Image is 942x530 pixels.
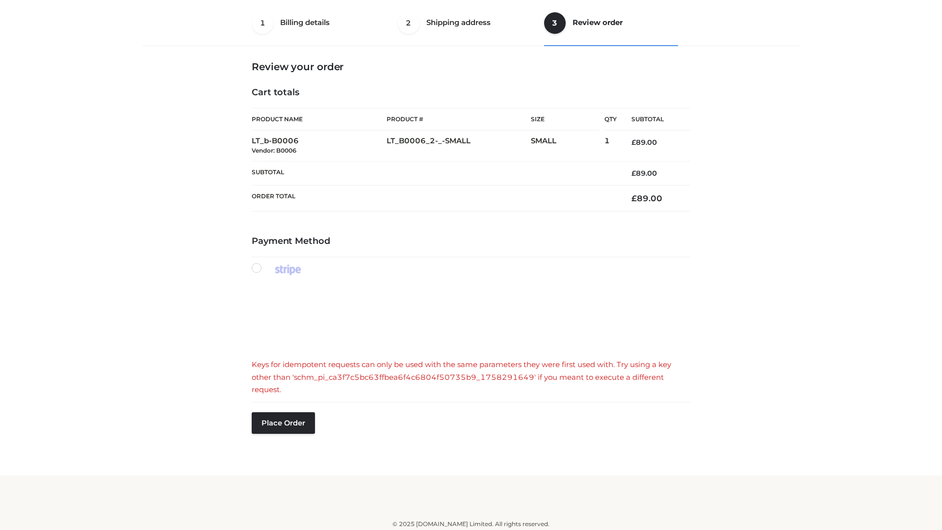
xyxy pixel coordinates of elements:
[252,358,690,396] div: Keys for idempotent requests can only be used with the same parameters they were first used with....
[252,185,617,212] th: Order Total
[146,519,796,529] div: © 2025 [DOMAIN_NAME] Limited. All rights reserved.
[387,131,531,161] td: LT_B0006_2-_-SMALL
[631,169,657,178] bdi: 89.00
[387,108,531,131] th: Product #
[631,193,637,203] span: £
[631,169,636,178] span: £
[252,108,387,131] th: Product Name
[604,131,617,161] td: 1
[252,161,617,185] th: Subtotal
[631,193,662,203] bdi: 89.00
[531,108,600,131] th: Size
[252,236,690,247] h4: Payment Method
[252,147,296,154] small: Vendor: B0006
[252,61,690,73] h3: Review your order
[631,138,636,147] span: £
[604,108,617,131] th: Qty
[617,108,690,131] th: Subtotal
[252,131,387,161] td: LT_b-B0006
[252,412,315,434] button: Place order
[631,138,657,147] bdi: 89.00
[250,286,688,348] iframe: Secure payment input frame
[252,87,690,98] h4: Cart totals
[531,131,604,161] td: SMALL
